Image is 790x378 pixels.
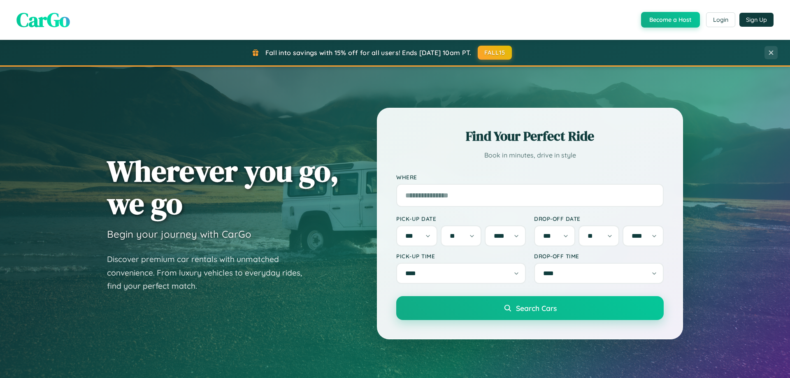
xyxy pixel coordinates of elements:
button: Become a Host [641,12,700,28]
label: Where [396,174,664,181]
label: Drop-off Time [534,253,664,260]
p: Discover premium car rentals with unmatched convenience. From luxury vehicles to everyday rides, ... [107,253,313,293]
span: Fall into savings with 15% off for all users! Ends [DATE] 10am PT. [265,49,472,57]
span: Search Cars [516,304,557,313]
label: Pick-up Date [396,215,526,222]
label: Pick-up Time [396,253,526,260]
span: CarGo [16,6,70,33]
p: Book in minutes, drive in style [396,149,664,161]
button: FALL15 [478,46,512,60]
h2: Find Your Perfect Ride [396,127,664,145]
label: Drop-off Date [534,215,664,222]
button: Login [706,12,735,27]
button: Sign Up [739,13,774,27]
button: Search Cars [396,296,664,320]
h3: Begin your journey with CarGo [107,228,251,240]
h1: Wherever you go, we go [107,155,339,220]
